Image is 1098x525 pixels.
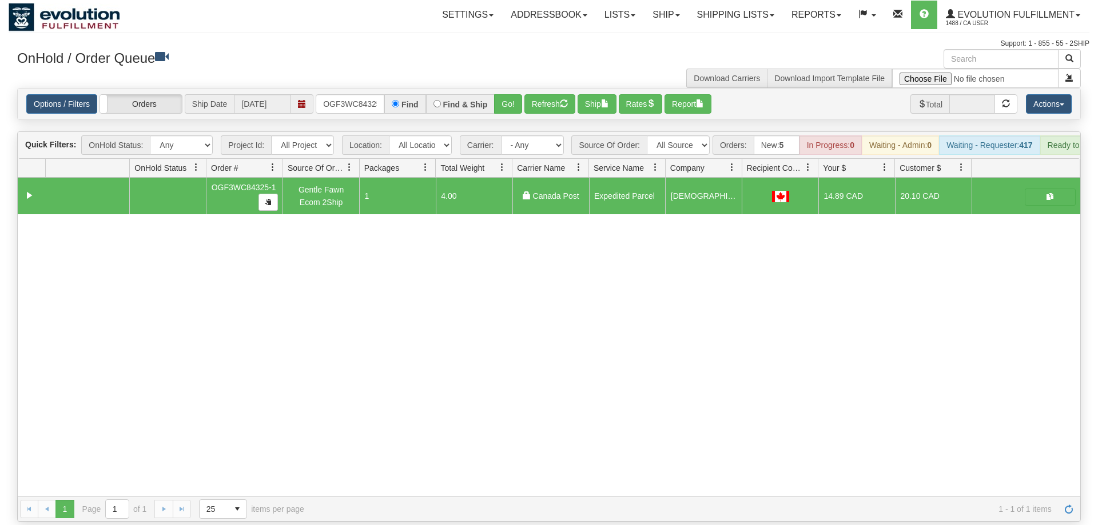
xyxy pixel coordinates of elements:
input: Import [892,69,1059,88]
button: Report [665,94,711,114]
span: Ship Date [185,94,234,114]
a: Packages filter column settings [416,158,435,177]
span: Location: [342,135,389,155]
button: Shipping Documents [1025,189,1076,206]
button: Go! [494,94,522,114]
button: Refresh [524,94,575,114]
span: 1 [364,191,369,201]
input: Page 1 [106,500,129,518]
a: Shipping lists [689,1,783,29]
label: Find [401,101,419,109]
td: [DEMOGRAPHIC_DATA][PERSON_NAME] [665,178,742,214]
span: 4.00 [441,191,456,201]
div: In Progress: [799,135,862,155]
h3: OnHold / Order Queue [17,49,540,66]
a: Options / Filters [26,94,97,114]
span: Carrier: [460,135,501,155]
button: Actions [1026,94,1072,114]
span: Project Id: [221,135,271,155]
span: Company [670,162,705,174]
span: Customer $ [900,162,941,174]
td: 20.10 CAD [895,178,972,214]
img: CA [772,191,789,202]
span: 25 [206,503,221,515]
a: Collapse [22,189,37,203]
input: Search [944,49,1059,69]
button: Ship [578,94,616,114]
div: Waiting - Admin: [862,135,939,155]
label: Find & Ship [443,101,488,109]
div: Gentle Fawn Ecom 2Ship [288,183,355,209]
label: Orders [100,95,182,113]
a: Customer $ filter column settings [952,158,971,177]
span: OnHold Status: [81,135,150,155]
span: 1 - 1 of 1 items [320,504,1052,514]
td: 14.89 CAD [818,178,895,214]
span: Order # [211,162,238,174]
span: Carrier Name [517,162,565,174]
input: Order # [316,94,384,114]
a: Your $ filter column settings [875,158,894,177]
span: Your $ [823,162,846,174]
button: Search [1058,49,1081,69]
span: OnHold Status [134,162,186,174]
span: items per page [199,499,304,519]
span: Source Of Order [288,162,345,174]
span: Page 1 [55,500,74,518]
a: Lists [596,1,644,29]
div: New: [754,135,799,155]
label: Quick Filters: [25,139,76,150]
span: Page of 1 [82,499,147,519]
div: grid toolbar [18,132,1080,159]
a: Reports [783,1,850,29]
button: Rates [619,94,663,114]
strong: 0 [850,141,854,150]
strong: 0 [927,141,932,150]
div: Waiting - Requester: [939,135,1040,155]
strong: 417 [1019,141,1032,150]
a: Ship [644,1,688,29]
a: Settings [433,1,502,29]
span: Canada Post [533,191,579,201]
strong: 5 [779,141,784,150]
a: Carrier Name filter column settings [569,158,588,177]
td: Expedited Parcel [589,178,666,214]
span: Total [910,94,950,114]
div: Support: 1 - 855 - 55 - 2SHIP [9,39,1089,49]
span: Orders: [713,135,754,155]
span: Total Weight [440,162,484,174]
a: Download Carriers [694,74,760,83]
a: Download Import Template File [774,74,885,83]
a: OnHold Status filter column settings [186,158,206,177]
a: Addressbook [502,1,596,29]
span: Recipient Country [747,162,804,174]
a: Source Of Order filter column settings [340,158,359,177]
span: Packages [364,162,399,174]
span: Source Of Order: [571,135,647,155]
span: Evolution Fulfillment [955,10,1075,19]
button: Copy to clipboard [258,194,278,211]
span: Page sizes drop down [199,499,247,519]
a: Evolution Fulfillment 1488 / CA User [937,1,1089,29]
img: logo1488.jpg [9,3,120,31]
span: Service Name [594,162,644,174]
a: Company filter column settings [722,158,742,177]
a: Total Weight filter column settings [492,158,512,177]
span: 1488 / CA User [946,18,1032,29]
a: Order # filter column settings [263,158,283,177]
a: Recipient Country filter column settings [798,158,818,177]
a: Refresh [1060,500,1078,518]
span: OGF3WC84325-1 [212,183,276,192]
span: select [228,500,246,518]
a: Service Name filter column settings [646,158,665,177]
